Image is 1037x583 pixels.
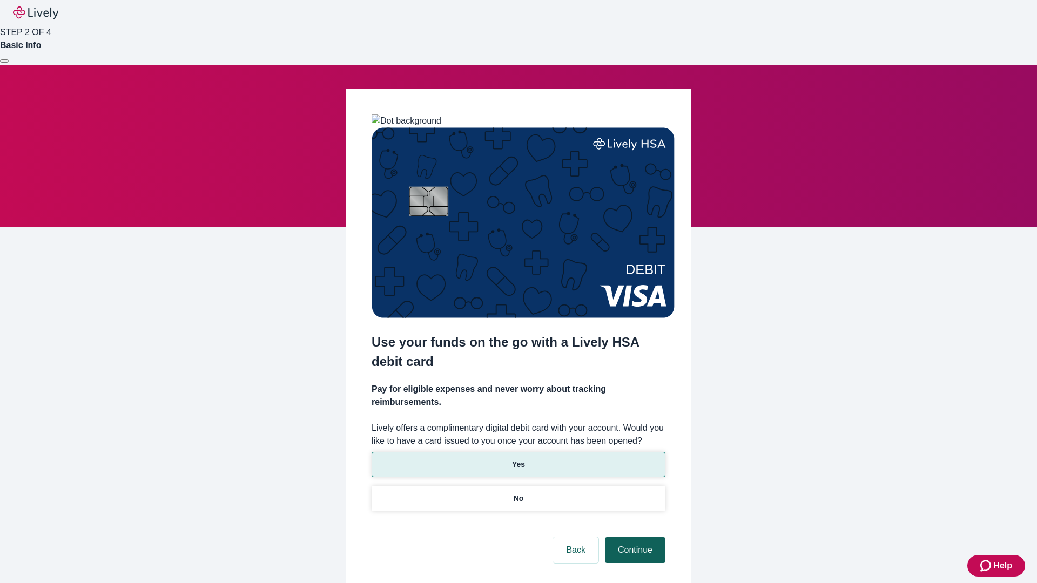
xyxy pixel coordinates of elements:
[372,422,665,448] label: Lively offers a complimentary digital debit card with your account. Would you like to have a card...
[13,6,58,19] img: Lively
[967,555,1025,577] button: Zendesk support iconHelp
[514,493,524,504] p: No
[372,486,665,511] button: No
[372,114,441,127] img: Dot background
[512,459,525,470] p: Yes
[605,537,665,563] button: Continue
[993,559,1012,572] span: Help
[980,559,993,572] svg: Zendesk support icon
[372,383,665,409] h4: Pay for eligible expenses and never worry about tracking reimbursements.
[372,452,665,477] button: Yes
[372,127,675,318] img: Debit card
[553,537,598,563] button: Back
[372,333,665,371] h2: Use your funds on the go with a Lively HSA debit card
